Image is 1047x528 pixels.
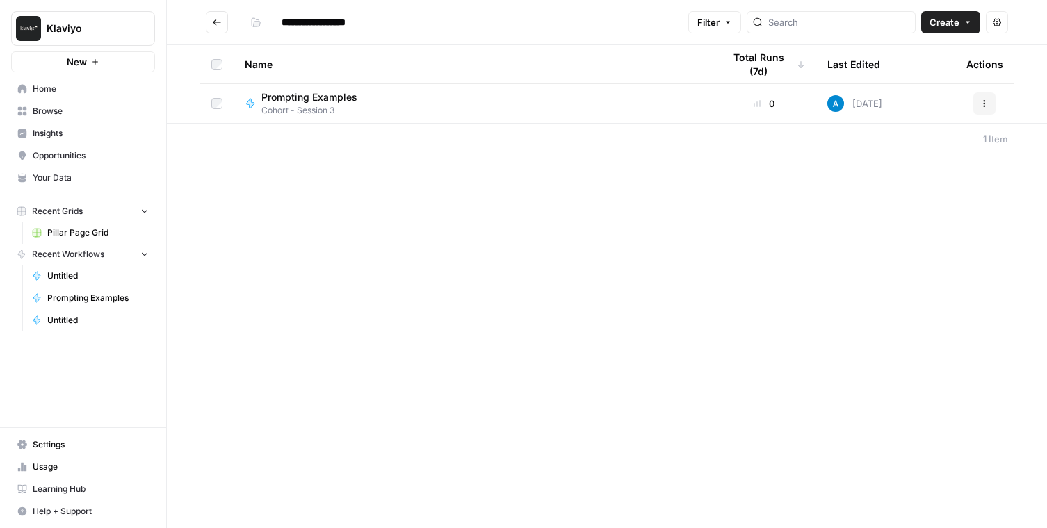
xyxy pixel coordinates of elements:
span: Filter [697,15,720,29]
span: Opportunities [33,149,149,162]
a: Learning Hub [11,478,155,500]
div: 0 [723,97,805,110]
span: Klaviyo [47,22,131,35]
a: Home [11,78,155,100]
span: Usage [33,461,149,473]
div: 1 Item [983,132,1008,146]
button: Workspace: Klaviyo [11,11,155,46]
div: Actions [966,45,1003,83]
img: Klaviyo Logo [16,16,41,41]
span: Help + Support [33,505,149,518]
span: Prompting Examples [47,292,149,304]
span: Untitled [47,270,149,282]
a: Settings [11,434,155,456]
span: Insights [33,127,149,140]
span: Learning Hub [33,483,149,495]
a: Opportunities [11,145,155,167]
span: Cohort - Session 3 [261,104,368,117]
button: Filter [688,11,741,33]
a: Insights [11,122,155,145]
a: Browse [11,100,155,122]
span: New [67,55,87,69]
span: Prompting Examples [261,90,357,104]
button: Create [921,11,980,33]
button: Help + Support [11,500,155,522]
span: Untitled [47,314,149,327]
span: Settings [33,438,149,451]
button: Go back [206,11,228,33]
div: Last Edited [827,45,880,83]
a: Prompting ExamplesCohort - Session 3 [245,90,701,117]
div: Name [245,45,701,83]
a: Your Data [11,167,155,189]
div: Total Runs (7d) [723,45,805,83]
button: Recent Grids [11,201,155,222]
button: Recent Workflows [11,244,155,265]
span: Your Data [33,172,149,184]
span: Home [33,83,149,95]
button: New [11,51,155,72]
a: Untitled [26,309,155,331]
a: Pillar Page Grid [26,222,155,244]
img: o3cqybgnmipr355j8nz4zpq1mc6x [827,95,844,112]
span: Recent Grids [32,205,83,217]
span: Browse [33,105,149,117]
span: Recent Workflows [32,248,104,261]
span: Create [930,15,959,29]
a: Untitled [26,265,155,287]
a: Usage [11,456,155,478]
span: Pillar Page Grid [47,226,149,239]
div: [DATE] [827,95,882,112]
input: Search [768,15,909,29]
a: Prompting Examples [26,287,155,309]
